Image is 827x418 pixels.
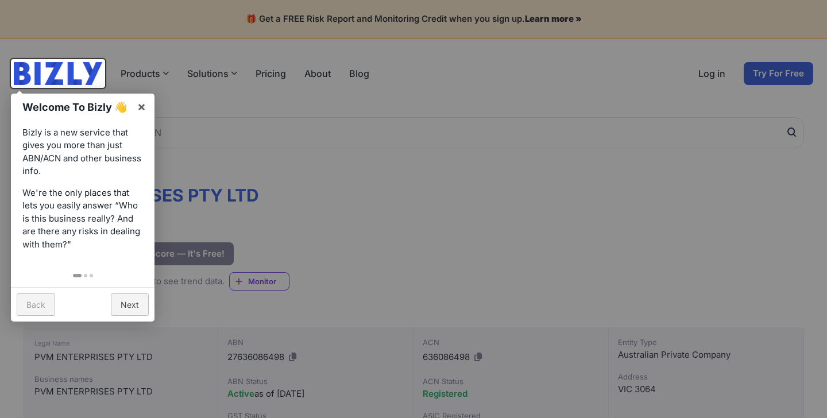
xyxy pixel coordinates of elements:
p: We're the only places that lets you easily answer “Who is this business really? And are there any... [22,187,143,251]
a: Next [111,293,149,316]
h1: Welcome To Bizly 👋 [22,99,131,115]
a: × [129,94,154,119]
p: Bizly is a new service that gives you more than just ABN/ACN and other business info. [22,126,143,178]
a: Back [17,293,55,316]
